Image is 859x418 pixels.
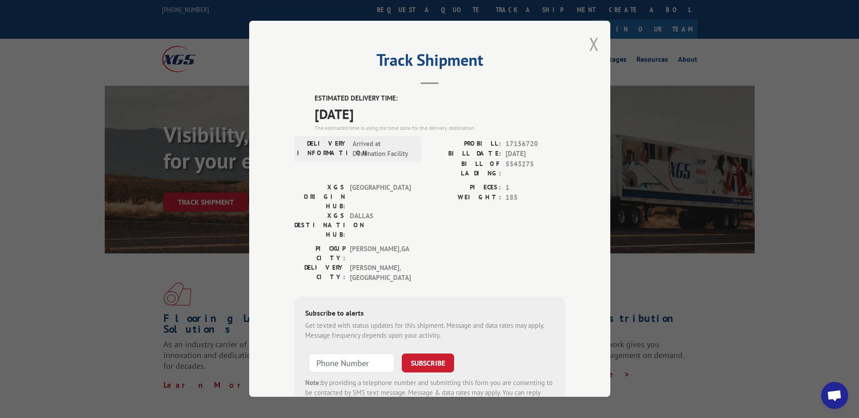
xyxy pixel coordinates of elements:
[294,244,345,263] label: PICKUP CITY:
[294,263,345,283] label: DELIVERY CITY:
[350,263,411,283] span: [PERSON_NAME] , [GEOGRAPHIC_DATA]
[506,183,565,193] span: 1
[402,354,454,372] button: SUBSCRIBE
[353,139,413,159] span: Arrived at Destination Facility
[506,149,565,159] span: [DATE]
[315,104,565,124] span: [DATE]
[430,139,501,149] label: PROBILL:
[315,124,565,132] div: The estimated time is using the time zone for the delivery destination.
[297,139,348,159] label: DELIVERY INFORMATION:
[350,211,411,239] span: DALLAS
[430,149,501,159] label: BILL DATE:
[350,183,411,211] span: [GEOGRAPHIC_DATA]
[315,93,565,104] label: ESTIMATED DELIVERY TIME:
[294,211,345,239] label: XGS DESTINATION HUB:
[305,321,554,341] div: Get texted with status updates for this shipment. Message and data rates may apply. Message frequ...
[430,183,501,193] label: PIECES:
[430,193,501,203] label: WEIGHT:
[305,308,554,321] div: Subscribe to alerts
[294,183,345,211] label: XGS ORIGIN HUB:
[821,382,848,409] div: Open chat
[430,159,501,178] label: BILL OF LADING:
[309,354,395,372] input: Phone Number
[506,193,565,203] span: 185
[305,378,321,387] strong: Note:
[294,54,565,71] h2: Track Shipment
[506,139,565,149] span: 17156720
[350,244,411,263] span: [PERSON_NAME] , GA
[305,378,554,409] div: by providing a telephone number and submitting this form you are consenting to be contacted by SM...
[589,32,599,56] button: Close modal
[506,159,565,178] span: 5543275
